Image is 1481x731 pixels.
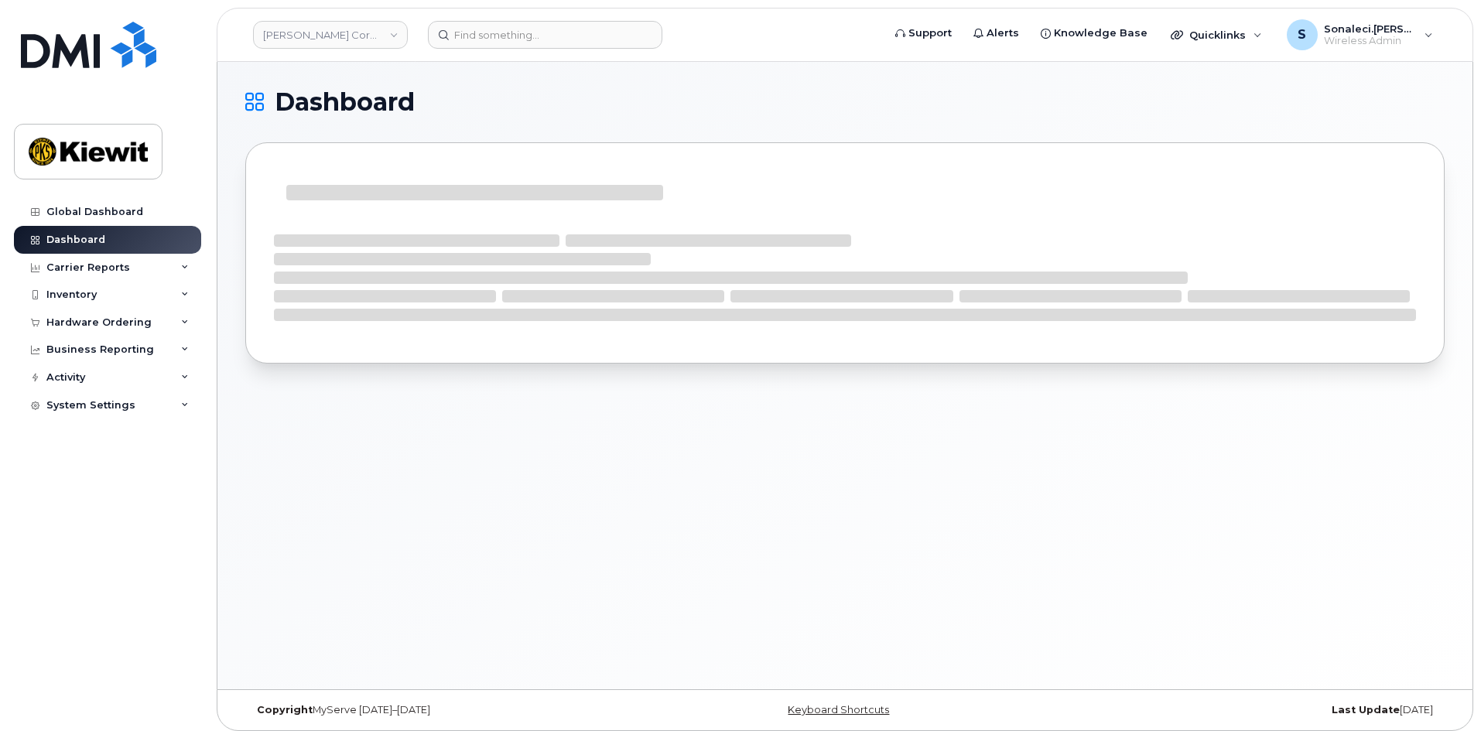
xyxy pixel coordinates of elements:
strong: Copyright [257,704,313,716]
strong: Last Update [1332,704,1400,716]
a: Keyboard Shortcuts [788,704,889,716]
div: [DATE] [1045,704,1445,716]
div: MyServe [DATE]–[DATE] [245,704,645,716]
span: Dashboard [275,91,415,114]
